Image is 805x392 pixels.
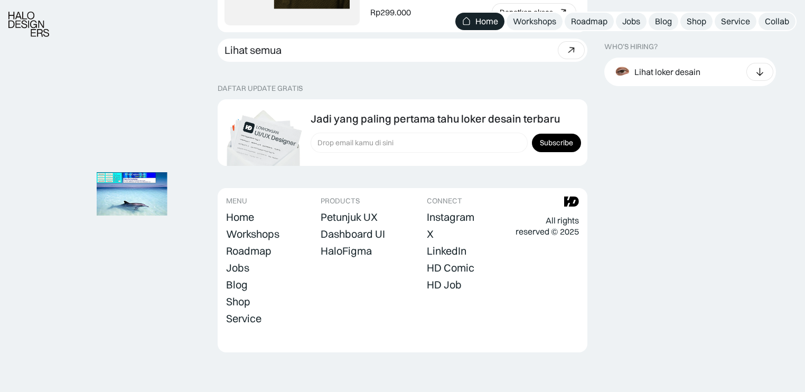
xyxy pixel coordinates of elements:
a: HaloFigma [321,244,372,258]
div: Roadmap [226,245,272,257]
a: Collab [759,13,795,30]
div: Dapatkan akses [500,8,553,17]
a: Dapatkan akses [492,3,576,21]
div: Service [226,312,261,325]
div: Dashboard UI [321,228,385,240]
div: Rp299.000 [370,7,411,18]
div: DAFTAR UPDATE GRATIS [218,84,303,93]
a: Service [226,311,261,326]
form: Form Subscription [311,133,581,153]
div: HD Job [427,278,462,291]
div: HD Comic [427,262,474,274]
div: Home [475,16,498,27]
input: Subscribe [532,134,581,152]
a: Roadmap [565,13,614,30]
a: HD Comic [427,260,474,275]
div: Lihat loker desain [634,66,700,77]
div: All rights reserved © 2025 [516,215,579,237]
div: Jobs [226,262,249,274]
div: X [427,228,434,240]
div: Shop [226,295,250,308]
a: Shop [226,294,250,309]
div: Service [721,16,750,27]
a: Roadmap [226,244,272,258]
a: Petunjuk UX [321,210,378,225]
input: Drop email kamu di sini [311,133,528,153]
div: Home [226,211,254,223]
a: Dashboard UI [321,227,385,241]
a: Blog [226,277,248,292]
a: X [427,227,434,241]
div: Blog [655,16,672,27]
div: LinkedIn [427,245,466,257]
a: Instagram [427,210,474,225]
div: Roadmap [571,16,607,27]
a: Workshops [507,13,563,30]
div: Jobs [622,16,640,27]
div: Blog [226,278,248,291]
a: Home [455,13,504,30]
a: Shop [680,13,713,30]
div: WHO’S HIRING? [604,42,658,51]
a: Jobs [226,260,249,275]
div: Workshops [226,228,279,240]
div: Workshops [513,16,556,27]
div: MENU [226,197,247,206]
div: HaloFigma [321,245,372,257]
div: Jadi yang paling pertama tahu loker desain terbaru [311,113,560,125]
div: PRODUCTS [321,197,360,206]
div: Instagram [427,211,474,223]
div: Shop [687,16,706,27]
a: HD Job [427,277,462,292]
a: LinkedIn [427,244,466,258]
div: Collab [765,16,789,27]
a: Workshops [226,227,279,241]
a: Home [226,210,254,225]
div: Petunjuk UX [321,211,378,223]
a: Jobs [616,13,647,30]
a: Service [715,13,756,30]
a: Blog [649,13,678,30]
div: Lihat semua [224,44,282,57]
div: CONNECT [427,197,462,206]
a: Lihat semua [218,39,587,62]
